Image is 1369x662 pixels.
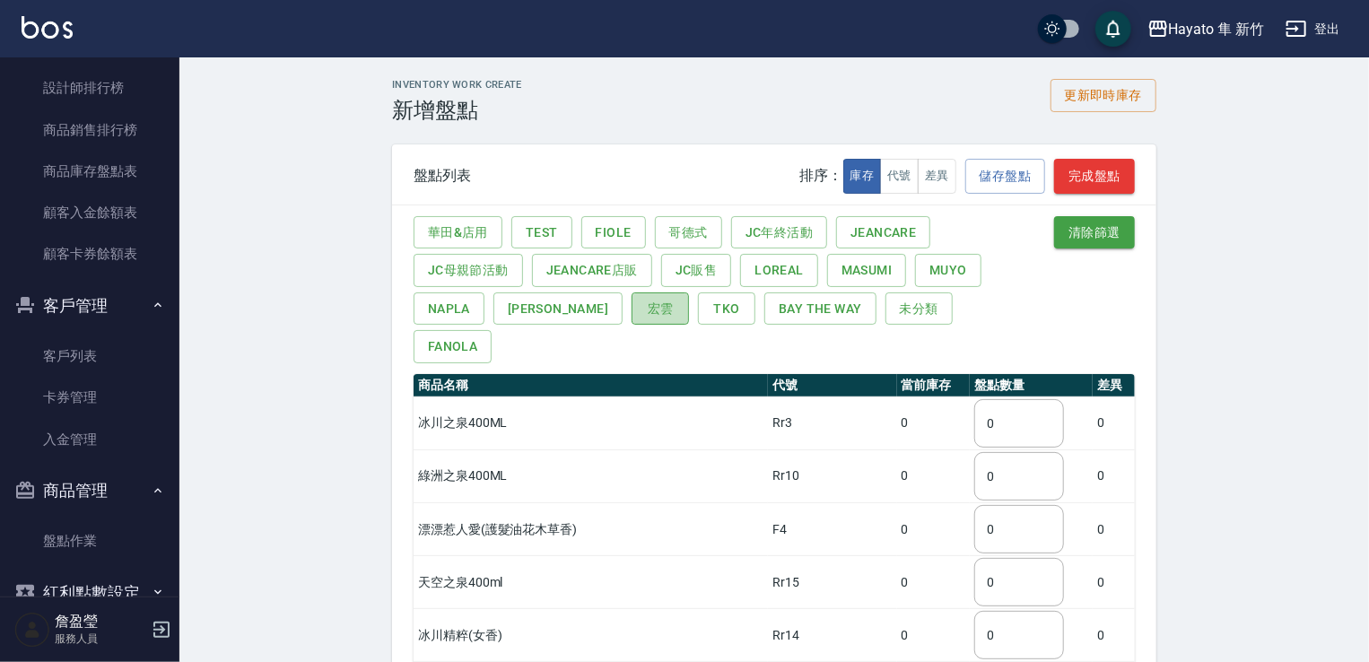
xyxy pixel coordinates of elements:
[392,79,522,91] h2: Inventory Work Create
[414,396,768,449] td: 冰川之泉400ML
[768,374,896,397] th: 代號
[22,16,73,39] img: Logo
[7,151,172,192] a: 商品庫存盤點表
[897,374,971,397] th: 當前庫存
[414,449,768,502] td: 綠洲之泉400ML
[1140,11,1271,48] button: Hayato 隼 新竹
[493,292,623,326] button: [PERSON_NAME]
[880,159,919,194] button: 代號
[414,254,523,287] button: JC母親節活動
[7,192,172,233] a: 顧客入金餘額表
[414,609,768,662] td: 冰川精粹(女香)
[768,449,896,502] td: Rr10
[532,254,652,287] button: JeanCare店販
[7,67,172,109] a: 設計師排行榜
[1169,18,1264,40] div: Hayato 隼 新竹
[55,613,146,631] h5: 詹盈瑩
[7,109,172,151] a: 商品銷售排行榜
[1054,159,1135,194] button: 完成盤點
[1093,503,1135,556] td: 0
[843,159,882,194] button: 庫存
[1095,11,1131,47] button: save
[800,167,843,185] span: 排序：
[7,570,172,616] button: 紅利點數設定
[414,374,768,397] th: 商品名稱
[414,503,768,556] td: 漂漂惹人愛(護髮油花木草香)
[655,216,722,249] button: 哥德式
[897,556,971,609] td: 0
[1093,374,1135,397] th: 差異
[768,556,896,609] td: Rr15
[897,503,971,556] td: 0
[414,292,484,326] button: Napla
[836,216,930,249] button: JeanCare
[885,292,953,326] button: 未分類
[897,609,971,662] td: 0
[7,419,172,460] a: 入金管理
[414,167,471,185] div: 盤點列表
[1093,609,1135,662] td: 0
[740,254,817,287] button: Loreal
[7,467,172,514] button: 商品管理
[731,216,827,249] button: JC年終活動
[1093,396,1135,449] td: 0
[698,292,755,326] button: TKO
[414,556,768,609] td: 天空之泉400ml
[1051,79,1156,112] button: 更新即時庫存
[392,98,522,123] h3: 新增盤點
[915,254,981,287] button: MUYO
[764,292,876,326] button: BAY THE WAY
[897,449,971,502] td: 0
[7,233,172,274] a: 顧客卡券餘額表
[55,631,146,647] p: 服務人員
[7,283,172,329] button: 客戶管理
[632,292,689,326] button: 宏雲
[965,159,1046,194] button: 儲存盤點
[14,612,50,648] img: Person
[918,159,956,194] button: 差異
[1054,216,1135,249] button: 清除篩選
[1093,449,1135,502] td: 0
[1093,556,1135,609] td: 0
[897,396,971,449] td: 0
[827,254,906,287] button: Masumi
[7,520,172,562] a: 盤點作業
[970,374,1093,397] th: 盤點數量
[661,254,732,287] button: JC販售
[768,396,896,449] td: Rr3
[414,216,502,249] button: 華田&店用
[768,503,896,556] td: F4
[768,609,896,662] td: Rr14
[7,377,172,418] a: 卡券管理
[581,216,646,249] button: Fiole
[414,330,492,363] button: fanola
[511,216,572,249] button: Test
[1278,13,1347,46] button: 登出
[7,335,172,377] a: 客戶列表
